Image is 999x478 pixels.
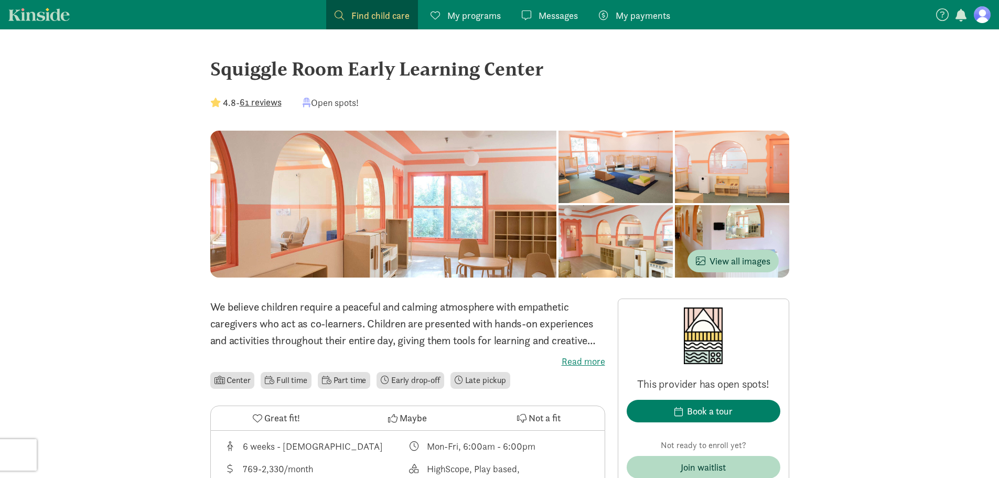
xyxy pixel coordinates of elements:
button: Book a tour [627,400,780,422]
span: Not a fit [529,411,561,425]
img: Provider logo [684,307,723,364]
div: Age range for children that this provider cares for [223,439,408,453]
button: Great fit! [211,406,342,430]
button: Maybe [342,406,473,430]
div: Squiggle Room Early Learning Center [210,55,789,83]
p: We believe children require a peaceful and calming atmosphere with empathetic caregivers who act ... [210,299,605,349]
span: Messages [539,8,578,23]
button: View all images [688,250,779,272]
span: My payments [616,8,670,23]
li: Full time [261,372,311,389]
button: Not a fit [473,406,604,430]
strong: 4.8 [223,97,236,109]
span: View all images [696,254,770,268]
div: 6 weeks - [DEMOGRAPHIC_DATA] [243,439,383,453]
div: - [210,95,282,110]
div: Class schedule [407,439,592,453]
div: Join waitlist [681,460,726,474]
li: Late pickup [450,372,510,389]
span: Great fit! [264,411,300,425]
p: Not ready to enroll yet? [627,439,780,452]
div: Mon-Fri, 6:00am - 6:00pm [427,439,535,453]
p: This provider has open spots! [627,377,780,391]
li: Early drop-off [377,372,444,389]
li: Center [210,372,255,389]
span: Maybe [400,411,427,425]
label: Read more [210,355,605,368]
span: Find child care [351,8,410,23]
div: Open spots! [303,95,359,110]
button: 61 reviews [240,95,282,109]
div: Book a tour [687,404,733,418]
span: My programs [447,8,501,23]
a: Kinside [8,8,70,21]
li: Part time [318,372,370,389]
